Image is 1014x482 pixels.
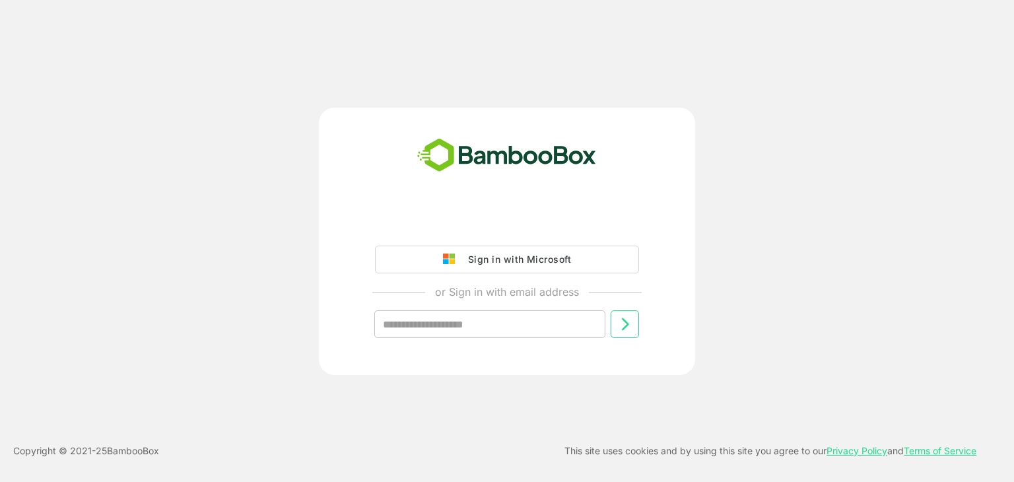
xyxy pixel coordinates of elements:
[461,251,571,268] div: Sign in with Microsoft
[827,445,887,456] a: Privacy Policy
[410,134,603,178] img: bamboobox
[13,443,159,459] p: Copyright © 2021- 25 BambooBox
[564,443,976,459] p: This site uses cookies and by using this site you agree to our and
[443,254,461,265] img: google
[435,284,579,300] p: or Sign in with email address
[904,445,976,456] a: Terms of Service
[375,246,639,273] button: Sign in with Microsoft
